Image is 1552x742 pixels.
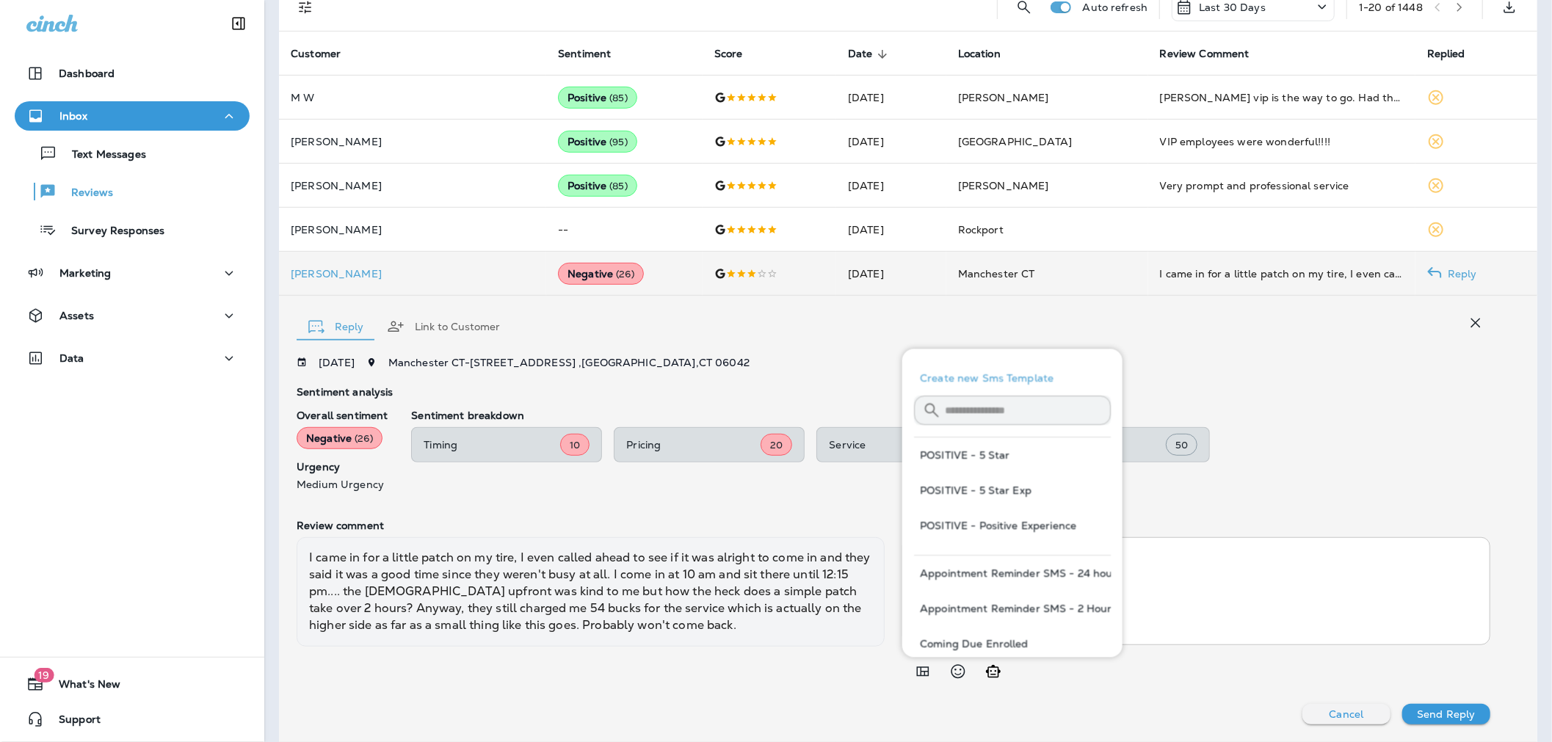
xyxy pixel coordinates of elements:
[609,92,628,104] span: ( 85 )
[958,48,1001,60] span: Location
[388,356,750,369] span: Manchester CT - [STREET_ADDRESS] , [GEOGRAPHIC_DATA] , CT 06042
[1427,48,1484,61] span: Replied
[914,626,1111,661] button: Coming Due Enrolled
[943,657,973,686] button: Select an emoji
[15,258,250,288] button: Marketing
[297,300,375,353] button: Reply
[836,120,946,164] td: [DATE]
[355,432,373,445] span: ( 26 )
[914,437,1111,473] button: POSITIVE - 5 Star
[958,91,1049,104] span: [PERSON_NAME]
[616,268,634,280] span: ( 26 )
[1402,704,1490,724] button: Send Reply
[297,520,885,531] p: Review comment
[979,657,1008,686] button: Generate AI response
[914,508,1111,543] button: POSITIVE - Positive Experience
[914,360,1111,396] button: Create new Sms Template
[908,657,938,686] button: Add in a premade template
[15,101,250,131] button: Inbox
[626,439,761,451] p: Pricing
[836,76,946,120] td: [DATE]
[15,669,250,699] button: 19What's New
[15,138,250,169] button: Text Messages
[218,9,259,38] button: Collapse Sidebar
[558,131,637,153] div: Positive
[297,427,382,449] div: Negative
[914,473,1111,508] button: POSITIVE - 5 Star Exp
[1083,1,1148,13] p: Auto refresh
[319,357,355,368] p: [DATE]
[297,461,388,473] p: Urgency
[1417,708,1475,720] p: Send Reply
[57,148,146,162] p: Text Messages
[958,48,1020,61] span: Location
[411,410,1490,421] p: Sentiment breakdown
[914,556,1111,591] button: Appointment Reminder SMS - 24 hours
[770,439,783,451] span: 20
[59,267,111,279] p: Marketing
[15,301,250,330] button: Assets
[15,214,250,245] button: Survey Responses
[15,176,250,207] button: Reviews
[1160,266,1404,281] div: I came in for a little patch on my tire, I even called ahead to see if it was alright to come in ...
[375,300,512,353] button: Link to Customer
[15,343,250,373] button: Data
[1160,178,1404,193] div: Very prompt and professional service
[59,310,94,321] p: Assets
[297,537,885,646] div: I came in for a little patch on my tire, I even called ahead to see if it was alright to come in ...
[836,208,946,252] td: [DATE]
[958,179,1049,192] span: [PERSON_NAME]
[609,136,628,148] span: ( 95 )
[958,135,1072,148] span: [GEOGRAPHIC_DATA]
[59,110,87,122] p: Inbox
[1442,268,1477,280] p: Reply
[558,263,644,285] div: Negative
[558,48,630,61] span: Sentiment
[570,439,580,451] span: 10
[1427,48,1465,60] span: Replied
[958,223,1004,236] span: Rockport
[958,267,1035,280] span: Manchester CT
[1160,48,1250,60] span: Review Comment
[44,678,120,696] span: What's New
[291,224,534,236] p: [PERSON_NAME]
[297,479,388,490] p: Medium Urgency
[291,136,534,148] p: [PERSON_NAME]
[1160,48,1269,61] span: Review Comment
[848,48,873,60] span: Date
[1330,708,1364,720] p: Cancel
[848,48,892,61] span: Date
[1302,704,1390,724] button: Cancel
[291,48,341,60] span: Customer
[546,208,703,252] td: --
[424,439,560,451] p: Timing
[59,352,84,364] p: Data
[1175,439,1188,451] span: 50
[829,439,963,451] p: Service
[44,713,101,731] span: Support
[291,268,534,280] p: [PERSON_NAME]
[291,92,534,103] p: M W
[558,87,637,109] div: Positive
[1199,1,1266,13] p: Last 30 Days
[291,268,534,280] div: Click to view Customer Drawer
[836,252,946,296] td: [DATE]
[297,410,388,421] p: Overall sentiment
[609,180,628,192] span: ( 85 )
[1160,90,1404,105] div: Brewer vip is the way to go. Had them re-check my alignment made it on point and tightened down l...
[291,48,360,61] span: Customer
[34,668,54,683] span: 19
[57,186,113,200] p: Reviews
[297,386,1490,398] p: Sentiment analysis
[902,520,1490,531] p: Response
[57,225,164,239] p: Survey Responses
[15,705,250,734] button: Support
[15,59,250,88] button: Dashboard
[558,48,611,60] span: Sentiment
[1160,134,1404,149] div: VIP employees were wonderful!!!!
[714,48,762,61] span: Score
[1359,1,1423,13] div: 1 - 20 of 1448
[714,48,743,60] span: Score
[836,164,946,208] td: [DATE]
[558,175,637,197] div: Positive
